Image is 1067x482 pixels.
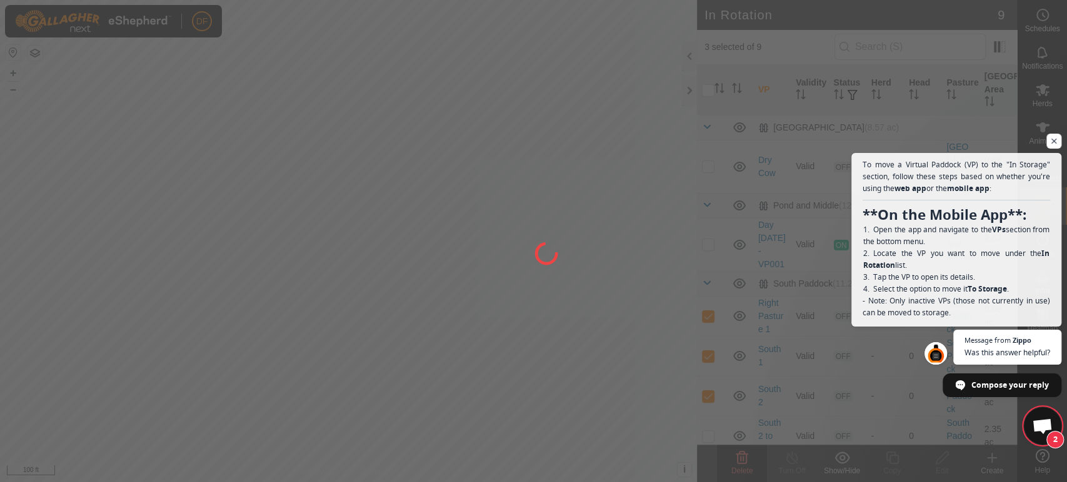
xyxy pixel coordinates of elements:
[964,337,1011,343] span: Message from
[1013,337,1031,343] span: Zippo
[1046,431,1064,448] span: 2
[971,374,1049,396] span: Compose your reply
[964,347,1050,358] span: Was this answer helpful?
[1024,407,1061,445] div: Open chat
